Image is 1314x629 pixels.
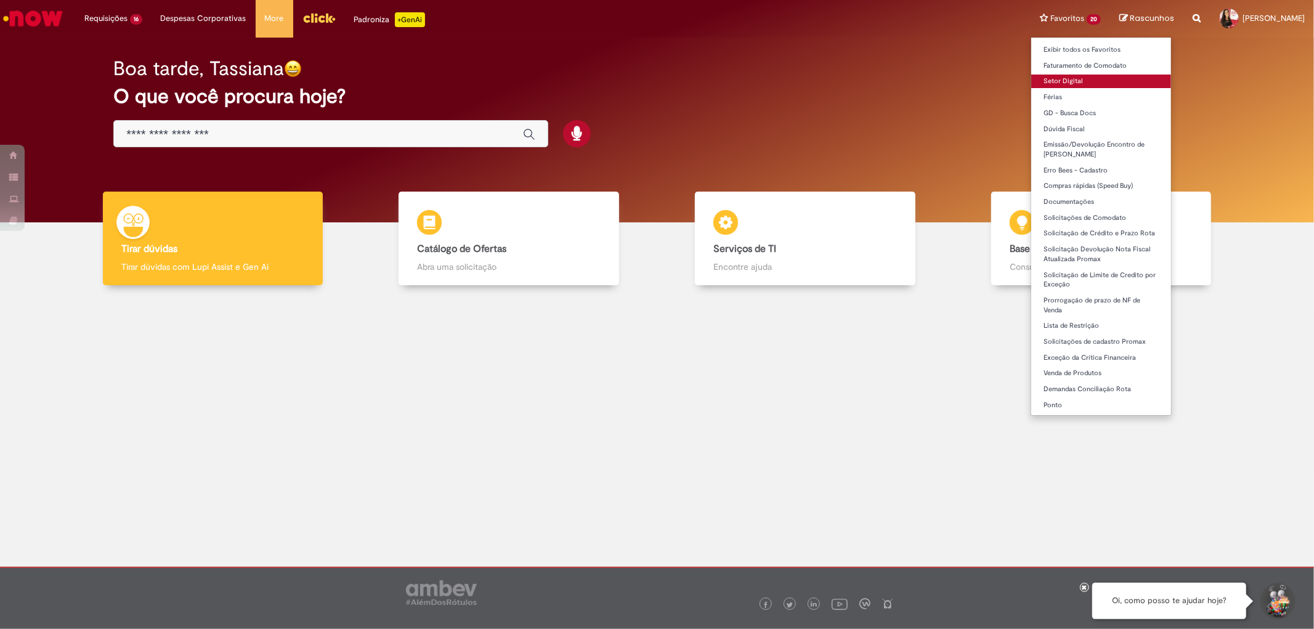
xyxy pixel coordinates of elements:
div: Oi, como posso te ajudar hoje? [1092,583,1246,619]
a: Dúvida Fiscal [1031,123,1171,136]
img: logo_footer_linkedin.png [811,601,817,609]
ul: Favoritos [1031,37,1172,416]
a: Tirar dúvidas Tirar dúvidas com Lupi Assist e Gen Ai [65,192,361,286]
a: GD - Busca Docs [1031,107,1171,120]
span: Requisições [84,12,128,25]
p: +GenAi [395,12,425,27]
b: Catálogo de Ofertas [417,243,506,255]
a: Férias [1031,91,1171,104]
button: Iniciar Conversa de Suporte [1259,583,1296,620]
a: Venda de Produtos [1031,367,1171,380]
a: Emissão/Devolução Encontro de [PERSON_NAME] [1031,138,1171,161]
b: Tirar dúvidas [121,243,177,255]
a: Solicitação de Crédito e Prazo Rota [1031,227,1171,240]
a: Demandas Conciliação Rota [1031,383,1171,396]
a: Catálogo de Ofertas Abra uma solicitação [361,192,657,286]
p: Consulte e aprenda [1010,261,1193,273]
img: logo_footer_twitter.png [787,602,793,608]
div: Padroniza [354,12,425,27]
img: logo_footer_facebook.png [763,602,769,608]
a: Setor Digital [1031,75,1171,88]
a: Solicitação de Limite de Credito por Exceção [1031,269,1171,291]
a: Ponto [1031,399,1171,412]
a: Solicitações de cadastro Promax [1031,335,1171,349]
span: More [265,12,284,25]
span: Rascunhos [1130,12,1174,24]
a: Rascunhos [1119,13,1174,25]
a: Exibir todos os Favoritos [1031,43,1171,57]
span: 16 [130,14,142,25]
a: Prorrogação de prazo de NF de Venda [1031,294,1171,317]
span: Favoritos [1050,12,1084,25]
img: click_logo_yellow_360x200.png [302,9,336,27]
h2: O que você procura hoje? [113,86,1200,107]
a: Faturamento de Comodato [1031,59,1171,73]
img: logo_footer_youtube.png [832,596,848,612]
img: happy-face.png [284,60,302,78]
a: Compras rápidas (Speed Buy) [1031,179,1171,193]
span: [PERSON_NAME] [1243,13,1305,23]
a: Solicitação Devolução Nota Fiscal Atualizada Promax [1031,243,1171,266]
img: logo_footer_naosei.png [882,598,893,609]
a: Base de Conhecimento Consulte e aprenda [953,192,1249,286]
a: Erro Bees - Cadastro [1031,164,1171,177]
b: Base de Conhecimento [1010,243,1111,255]
img: logo_footer_ambev_rotulo_gray.png [406,580,477,605]
p: Encontre ajuda [713,261,896,273]
span: 20 [1087,14,1101,25]
span: Despesas Corporativas [161,12,246,25]
p: Abra uma solicitação [417,261,600,273]
img: logo_footer_workplace.png [859,598,870,609]
a: Exceção da Crítica Financeira [1031,351,1171,365]
a: Documentações [1031,195,1171,209]
b: Serviços de TI [713,243,776,255]
a: Solicitações de Comodato [1031,211,1171,225]
a: Serviços de TI Encontre ajuda [657,192,954,286]
img: ServiceNow [1,6,65,31]
a: Lista de Restrição [1031,319,1171,333]
p: Tirar dúvidas com Lupi Assist e Gen Ai [121,261,304,273]
h2: Boa tarde, Tassiana [113,58,284,79]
